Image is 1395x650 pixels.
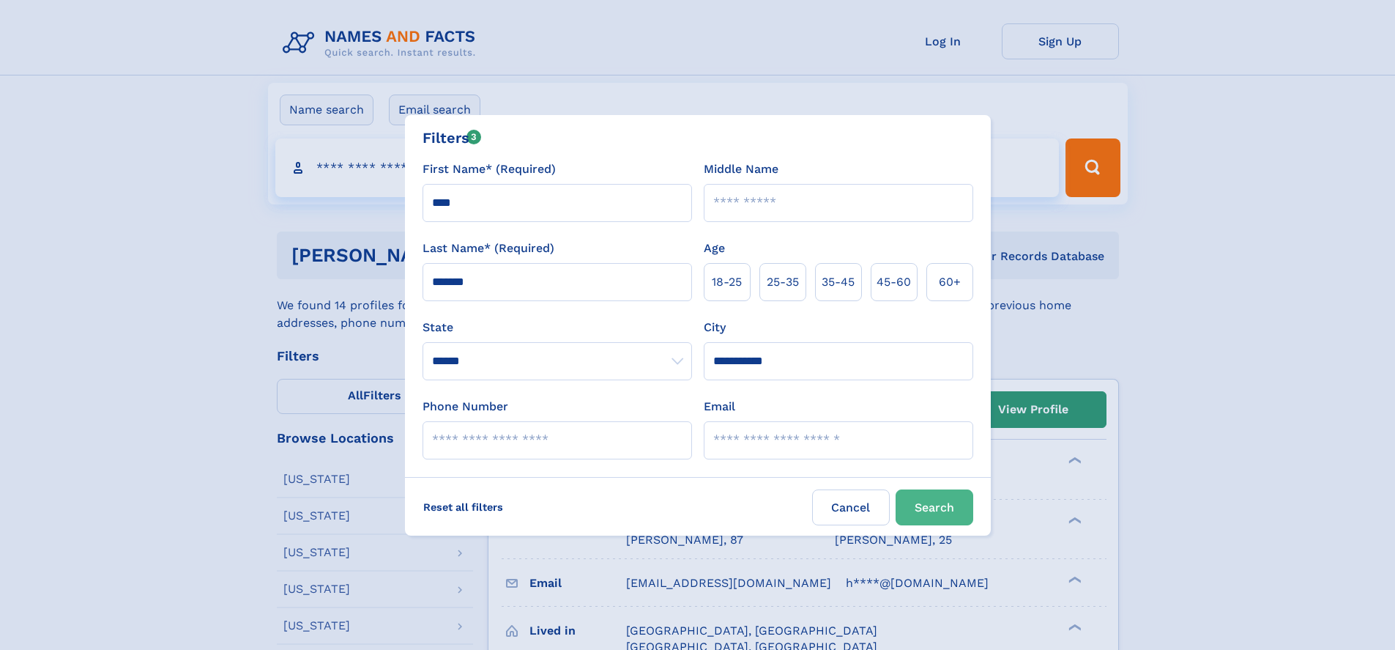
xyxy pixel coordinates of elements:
[877,273,911,291] span: 45‑60
[423,319,692,336] label: State
[704,160,778,178] label: Middle Name
[896,490,973,525] button: Search
[423,127,482,149] div: Filters
[939,273,961,291] span: 60+
[704,240,725,257] label: Age
[704,319,726,336] label: City
[767,273,799,291] span: 25‑35
[414,490,513,525] label: Reset all filters
[712,273,742,291] span: 18‑25
[822,273,855,291] span: 35‑45
[704,398,735,416] label: Email
[812,490,890,525] label: Cancel
[423,160,556,178] label: First Name* (Required)
[423,240,554,257] label: Last Name* (Required)
[423,398,508,416] label: Phone Number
